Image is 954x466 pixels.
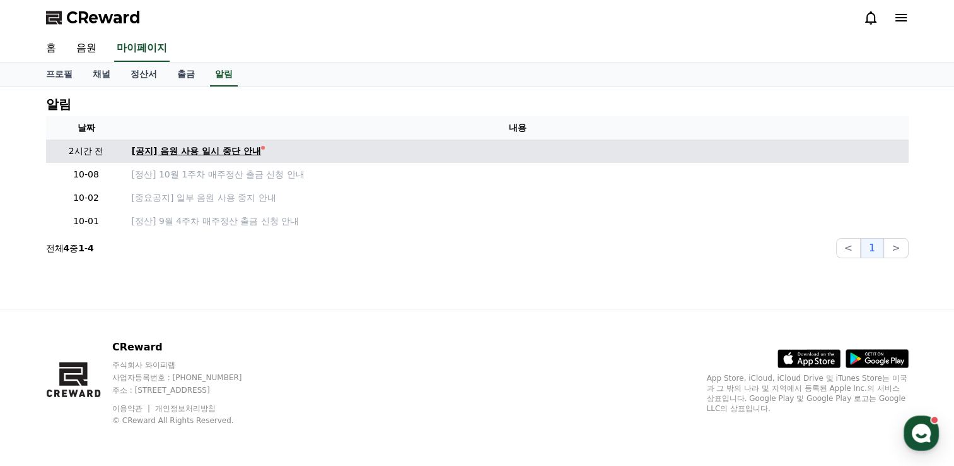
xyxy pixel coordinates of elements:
p: 주식회사 와이피랩 [112,360,266,370]
span: 홈 [40,380,47,390]
div: CReward [21,273,65,285]
a: CReward [46,8,141,28]
img: 1 of 1 [190,286,217,313]
span: 운영시간 보기 [165,102,217,113]
span: 안 읽은 알림 [19,257,66,266]
p: © CReward All Rights Reserved. [112,415,266,426]
a: 출금 [167,63,205,87]
h1: CReward [15,95,89,115]
a: 프로필 [36,63,83,87]
b: 채널톡 [108,333,129,342]
p: 주소 : [STREET_ADDRESS] [112,385,266,395]
a: [공지] 음원 사용 일시 중단 안내 [132,145,904,158]
a: 설정 [163,361,242,393]
div: 민족대명절 추석이 찾아왔습니다! [20,287,184,300]
button: 1 [861,238,883,258]
span: 10-02 [69,274,91,284]
a: 홈 [4,361,83,393]
strong: 4 [88,243,94,253]
a: [정산] 10월 1주차 매주정산 출금 신청 안내 [132,168,904,181]
button: < [836,238,861,258]
div: 올 [DATE] 가족들과 함께 풍선한 한가위 보내시길 바라며 늘 좋은 일들만 가득하시길 기원합니다! [20,300,184,313]
p: 10-08 [51,168,122,181]
a: 알림 [210,63,238,87]
span: CReward [66,8,141,28]
p: 사업자등록번호 : [PHONE_NUMBER] [112,373,266,383]
span: 모두 읽기 [188,256,224,268]
a: 정산서 [120,63,167,87]
span: 대화 [115,381,131,391]
p: 2시간 전 [51,145,122,158]
button: > [883,238,908,258]
div: Creward [52,134,93,145]
p: 10-01 [51,215,122,228]
a: Creward5시간 전 안녕하세요. 신규 채널에 [DATE] 검토가 현재 지연되고 있습니다. (최근 유튜브 정책으로 인해 내부 검토가 우선적으로 진행되고 있기 때문입니다.) ... [15,129,231,176]
a: 마이페이지 [114,35,170,62]
div: CReward10-02민족대명절 추석이 찾아왔습니다!올 [DATE] 가족들과 함께 풍선한 한가위 보내시길 바라며 늘 좋은 일들만 가득하시길 기원합니다!1 of 1 [10,263,236,323]
a: 홈 [36,35,66,62]
a: 이용약관 [112,404,152,413]
span: 이용중 [108,333,150,342]
a: 개인정보처리방침 [155,404,216,413]
p: 전체 중 - [46,242,94,254]
strong: 1 [78,243,84,253]
button: 모두 읽기 [185,256,227,268]
h4: 알림 [46,97,71,111]
span: 내일 오전 8:30부터 운영해요 [79,218,182,229]
a: 음원 [66,35,107,62]
a: 메시지를 입력하세요. [18,183,228,213]
a: [정산] 9월 4주차 매주정산 출금 신청 안내 [132,215,904,228]
span: 메시지를 입력하세요. [26,192,117,205]
div: [공지] 음원 사용 일시 중단 안내 [132,145,261,158]
p: 10-02 [51,191,122,205]
button: 운영시간 보기 [160,100,231,115]
th: 날짜 [46,116,127,140]
div: 안녕하세요. 신규 채널에 [DATE] 검토가 현재 지연되고 있습니다. (최근 유튜브 정책으로 인해 내부 검토가 우선적으로 진행되고 있기 때문입니다.) 내부 검토가 완료되면 채... [52,145,222,170]
a: 채널 [83,63,120,87]
th: 내용 [127,116,909,140]
strong: 4 [64,243,70,253]
a: 채널톡이용중 [96,333,150,343]
a: [중요공지] 일부 음원 사용 중지 안내 [132,191,904,205]
p: App Store, iCloud, iCloud Drive 및 iTunes Store는 미국과 그 밖의 나라 및 지역에서 등록된 Apple Inc.의 서비스 상표입니다. Goo... [707,373,909,414]
span: 설정 [195,380,210,390]
p: CReward [112,340,266,355]
div: 5시간 전 [99,134,129,145]
a: 대화 [83,361,163,393]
